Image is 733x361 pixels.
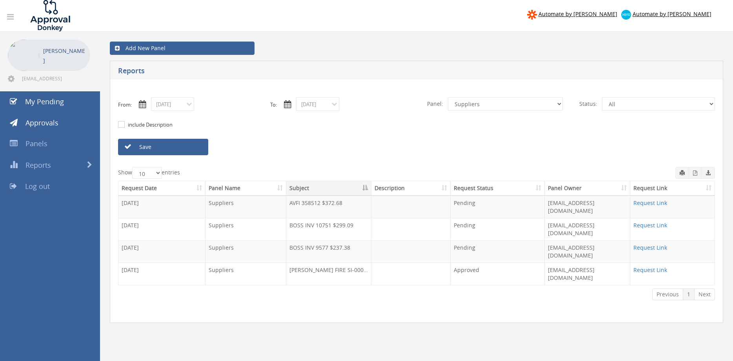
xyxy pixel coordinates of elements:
[286,240,371,263] td: BOSS INV 9577 $237.38
[206,240,286,263] td: Suppliers
[118,181,206,196] th: Request Date: activate to sort column ascending
[22,75,89,82] span: [EMAIL_ADDRESS][DOMAIN_NAME]
[25,139,47,148] span: Panels
[25,160,51,170] span: Reports
[652,288,683,300] a: Previous
[118,67,537,77] h5: Reports
[451,218,545,240] td: Pending
[633,266,667,274] a: Request Link
[633,10,711,18] span: Automate by [PERSON_NAME]
[633,221,667,229] a: Request Link
[575,97,602,111] span: Status:
[286,181,371,196] th: Subject: activate to sort column descending
[206,218,286,240] td: Suppliers
[545,196,630,218] td: [EMAIL_ADDRESS][DOMAIN_NAME]
[286,218,371,240] td: BOSS INV 10751 $299.09
[132,167,162,179] select: Showentries
[118,196,206,218] td: [DATE]
[25,97,64,106] span: My Pending
[538,10,617,18] span: Automate by [PERSON_NAME]
[451,196,545,218] td: Pending
[545,263,630,285] td: [EMAIL_ADDRESS][DOMAIN_NAME]
[25,181,50,191] span: Log out
[206,181,286,196] th: Panel Name: activate to sort column ascending
[286,263,371,285] td: [PERSON_NAME] FIRE SI-00031730 $455.40
[683,288,695,300] a: 1
[422,97,448,111] span: Panel:
[270,101,277,109] label: To:
[118,139,208,155] a: Save
[451,263,545,285] td: Approved
[286,196,371,218] td: AVFI 358512 $372.68
[118,167,180,179] label: Show entries
[371,181,451,196] th: Description: activate to sort column ascending
[694,288,715,300] a: Next
[118,101,132,109] label: From:
[451,240,545,263] td: Pending
[25,118,58,127] span: Approvals
[43,46,86,65] p: [PERSON_NAME]
[110,42,255,55] a: Add New Panel
[206,263,286,285] td: Suppliers
[621,10,631,20] img: xero-logo.png
[545,240,630,263] td: [EMAIL_ADDRESS][DOMAIN_NAME]
[206,196,286,218] td: Suppliers
[118,218,206,240] td: [DATE]
[118,240,206,263] td: [DATE]
[118,263,206,285] td: [DATE]
[633,244,667,251] a: Request Link
[126,121,173,129] label: include Description
[451,181,545,196] th: Request Status: activate to sort column ascending
[633,199,667,207] a: Request Link
[545,181,630,196] th: Panel Owner: activate to sort column ascending
[545,218,630,240] td: [EMAIL_ADDRESS][DOMAIN_NAME]
[527,10,537,20] img: zapier-logomark.png
[630,181,715,196] th: Request Link: activate to sort column ascending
